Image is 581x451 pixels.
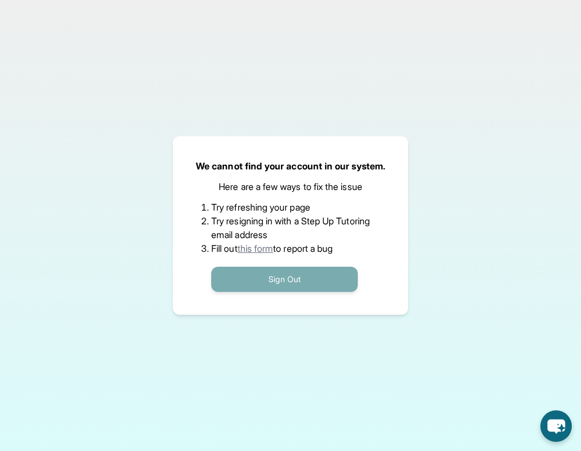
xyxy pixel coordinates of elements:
a: Sign Out [211,273,358,284]
button: Sign Out [211,267,358,292]
li: Fill out to report a bug [211,242,370,255]
p: Here are a few ways to fix the issue [219,180,362,193]
a: this form [238,243,274,254]
button: chat-button [540,410,572,442]
li: Try resigning in with a Step Up Tutoring email address [211,214,370,242]
p: We cannot find your account in our system. [196,159,385,173]
li: Try refreshing your page [211,200,370,214]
